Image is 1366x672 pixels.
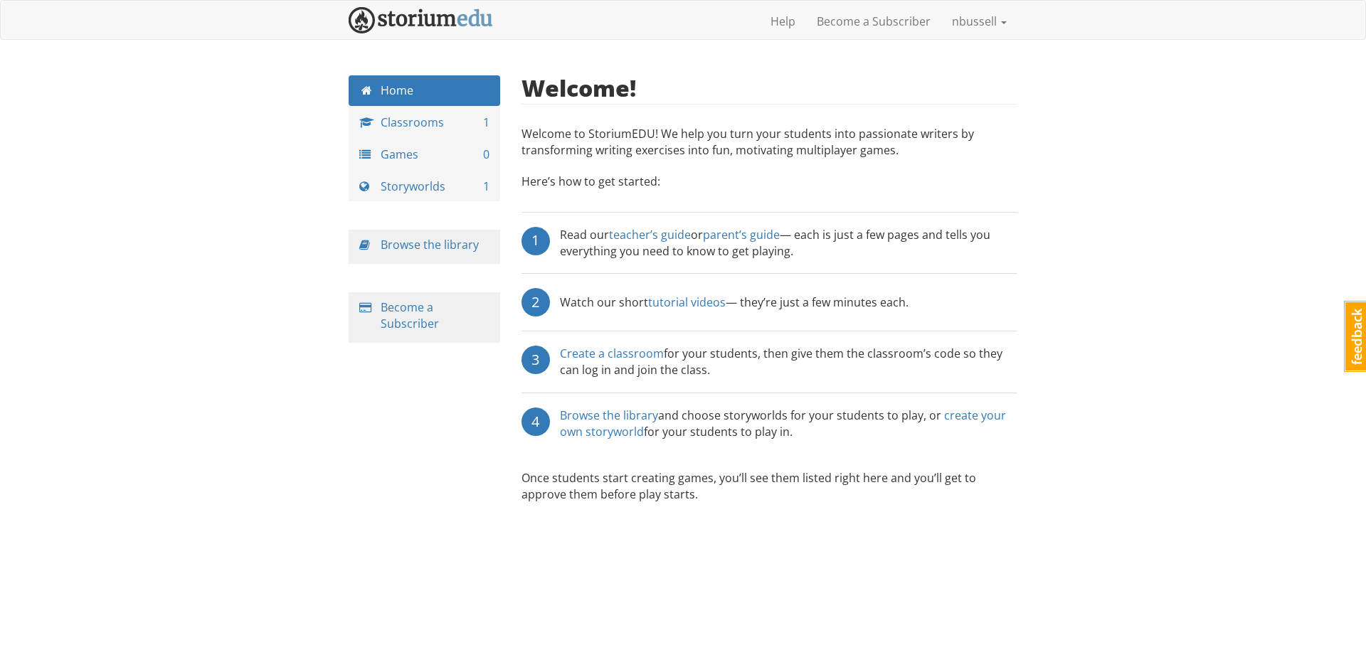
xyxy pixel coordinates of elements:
p: Here’s how to get started: [521,174,1018,204]
div: Read our or — each is just a few pages and tells you everything you need to know to get playing. [560,227,1018,260]
a: Games 0 [349,139,500,170]
a: Browse the library [381,237,479,252]
div: 1 [521,227,550,255]
a: create your own storyworld [560,407,1006,439]
a: nbussell [941,4,1017,39]
a: Browse the library [560,407,658,423]
span: 1 [483,178,489,195]
div: 2 [521,288,550,316]
a: Create a classroom [560,346,664,361]
a: tutorial videos [648,294,726,310]
img: StoriumEDU [349,7,493,33]
a: Help [760,4,806,39]
div: 4 [521,407,550,436]
a: Become a Subscriber [806,4,941,39]
div: for your students, then give them the classroom’s code so they can log in and join the class. [560,346,1018,378]
div: 3 [521,346,550,374]
div: Watch our short — they’re just a few minutes each. [560,288,909,316]
h2: Welcome! [521,75,636,100]
a: Classrooms 1 [349,107,500,138]
a: Become a Subscriber [381,299,439,331]
div: and choose storyworlds for your students to play, or for your students to play in. [560,407,1018,440]
a: Storyworlds 1 [349,171,500,202]
a: Home [349,75,500,106]
span: 0 [483,146,489,163]
p: Welcome to StoriumEDU! We help you turn your students into passionate writers by transforming wri... [521,126,1018,166]
a: parent’s guide [703,227,780,242]
span: 1 [483,114,489,131]
a: teacher’s guide [609,227,691,242]
p: Once students start creating games, you’ll see them listed right here and you’ll get to approve t... [521,470,1018,503]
